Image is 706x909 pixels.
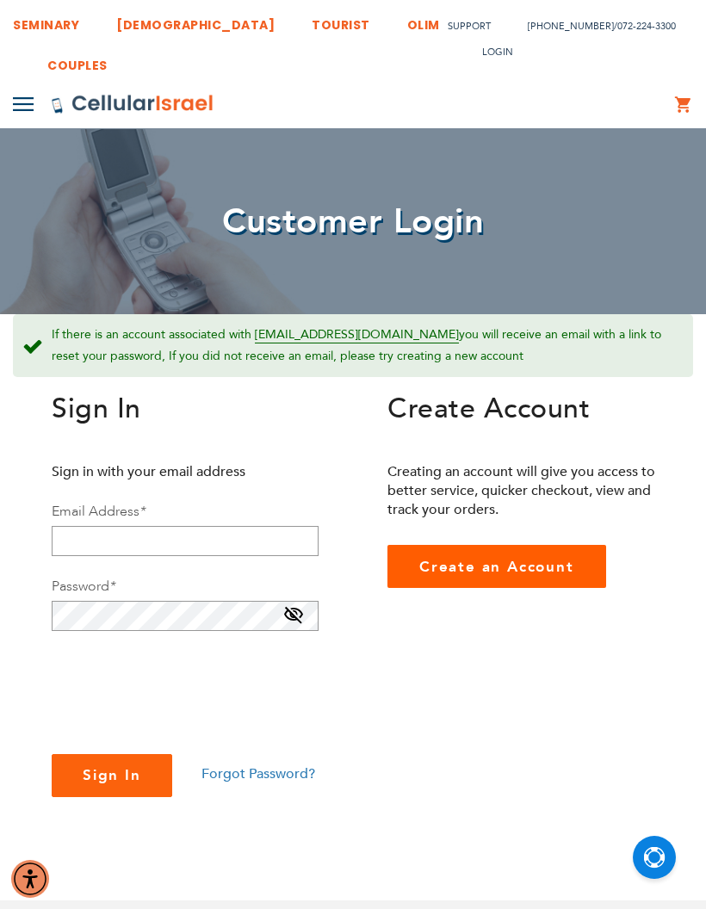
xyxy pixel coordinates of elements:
[511,14,676,39] li: /
[52,526,319,556] input: Email
[52,754,172,797] button: Sign In
[13,4,79,36] a: SEMINARY
[52,577,115,596] label: Password
[419,557,574,577] span: Create an Account
[482,46,513,59] span: Login
[116,4,275,36] a: [DEMOGRAPHIC_DATA]
[11,860,49,898] div: Accessibility Menu
[407,4,440,36] a: OLIM
[312,4,370,36] a: TOURIST
[387,545,606,588] a: Create an Account
[51,94,214,114] img: Cellular Israel Logo
[528,20,614,33] a: [PHONE_NUMBER]
[52,502,146,521] label: Email Address
[83,765,141,785] span: Sign In
[222,198,484,245] span: Customer Login
[448,20,491,33] a: Support
[617,20,676,33] a: 072-224-3300
[201,764,315,783] a: Forgot Password?
[13,314,693,377] div: If there is an account associated with you will receive an email with a link to reset your passwo...
[13,97,34,111] img: Toggle Menu
[52,390,141,428] span: Sign In
[52,462,319,481] p: Sign in with your email address
[52,652,313,719] iframe: reCAPTCHA
[47,45,108,77] a: COUPLES
[387,390,590,428] span: Create Account
[387,462,672,519] p: Creating an account will give you access to better service, quicker checkout, view and track your...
